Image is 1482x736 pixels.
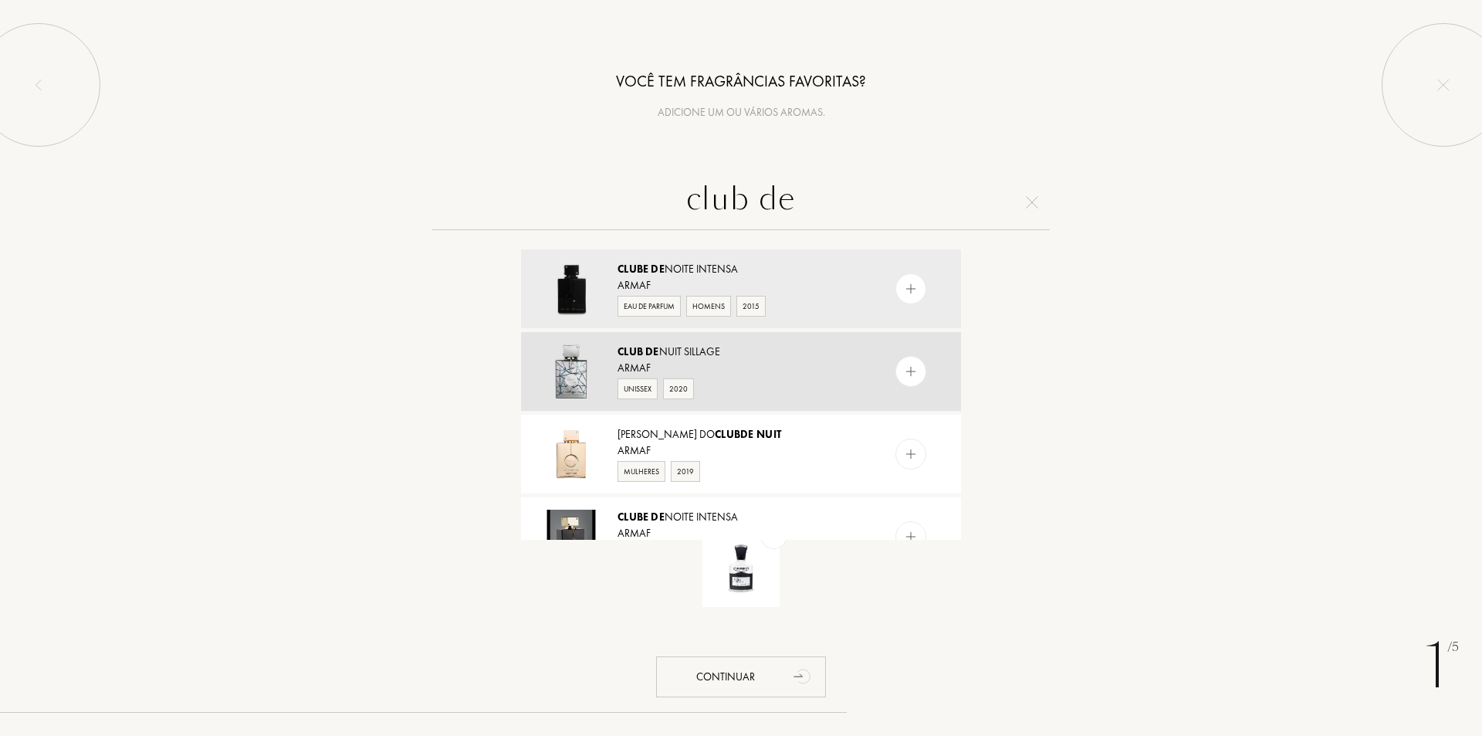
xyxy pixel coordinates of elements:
[765,527,783,544] img: add_pf.svg
[740,427,781,441] font: De Nuit
[624,384,651,394] font: Unissex
[743,301,760,311] font: 2015
[1026,196,1038,209] img: cross.svg
[617,262,648,276] font: Clube
[617,526,651,540] font: Armaf
[659,344,720,358] font: Nuit Sillage
[669,384,688,394] font: 2020
[715,427,740,441] font: Club
[665,510,738,524] font: Noite Intensa
[904,447,919,462] img: add_pf.svg
[692,301,725,311] font: Homens
[544,344,598,399] img: Club De Nuit Sillage
[616,71,866,91] font: Você tem fragrâncias favoritas?
[624,466,659,477] font: Mulheres
[904,530,919,544] img: add_pf.svg
[677,466,694,477] font: 2019
[617,344,643,358] font: Club
[1447,639,1459,655] font: /5
[617,510,648,524] font: Clube
[544,427,598,481] img: Club De Nuit Milestone
[617,278,651,292] font: Armaf
[617,427,715,441] font: [PERSON_NAME] do
[714,541,768,595] img: Aventus
[788,660,819,691] div: animação
[904,365,919,379] img: add_pf.svg
[696,670,755,683] font: Continuar
[651,262,665,276] font: de
[904,282,919,297] img: add_pf.svg
[617,443,651,457] font: Armaf
[544,262,598,316] img: Club de Nuit Intense
[544,510,598,564] img: Club de Nuit Intense
[617,361,651,375] font: Armaf
[32,79,45,91] img: left_onboard.svg
[658,105,825,119] font: Adicione um ou vários aromas.
[432,175,1050,230] input: Procurar um perfume
[645,344,659,358] font: De
[665,262,738,276] font: Noite Intensa
[1437,79,1450,91] img: quit_onboard.svg
[651,510,665,524] font: de
[624,301,675,311] font: Eau de Parfum
[1424,623,1447,709] font: 1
